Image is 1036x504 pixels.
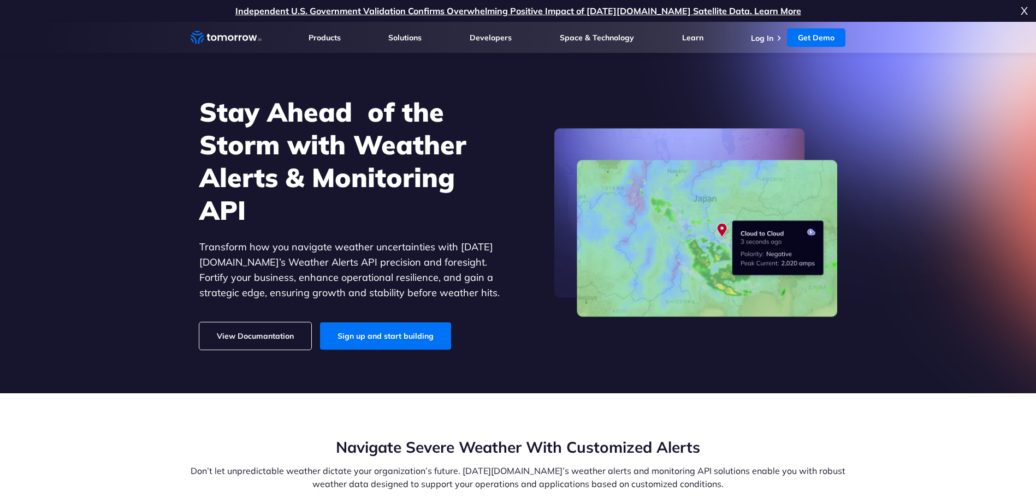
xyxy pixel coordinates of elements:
[191,464,846,490] p: Don’t let unpredictable weather dictate your organization’s future. [DATE][DOMAIN_NAME]’s weather...
[199,322,311,350] a: View Documantation
[682,33,703,43] a: Learn
[470,33,512,43] a: Developers
[191,29,262,46] a: Home link
[199,95,500,226] h1: Stay Ahead of the Storm with Weather Alerts & Monitoring API
[309,33,341,43] a: Products
[560,33,634,43] a: Space & Technology
[235,5,801,16] a: Independent U.S. Government Validation Confirms Overwhelming Positive Impact of [DATE][DOMAIN_NAM...
[191,437,846,458] h2: Navigate Severe Weather With Customized Alerts
[751,33,773,43] a: Log In
[388,33,422,43] a: Solutions
[320,322,451,350] a: Sign up and start building
[787,28,845,47] a: Get Demo
[199,239,500,301] p: Transform how you navigate weather uncertainties with [DATE][DOMAIN_NAME]’s Weather Alerts API pr...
